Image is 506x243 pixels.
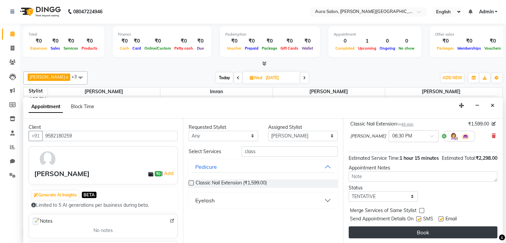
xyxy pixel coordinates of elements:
[29,124,178,131] div: Client
[191,161,335,173] button: Pedicure
[29,32,99,37] div: Total
[442,155,476,161] span: Estimated Total:
[300,46,315,51] span: Wallet
[191,194,335,206] button: Eyelash
[397,46,416,51] span: No show
[34,169,89,179] div: [PERSON_NAME]
[468,121,489,127] span: ₹1,599.00
[118,37,131,45] div: ₹0
[225,46,243,51] span: Voucher
[143,46,173,51] span: Online/Custom
[350,133,386,139] span: [PERSON_NAME]
[350,215,414,224] span: Send Appointment Details On
[350,207,417,215] span: Merge Services of Same Stylist
[268,124,338,131] div: Assigned Stylist
[279,37,300,45] div: ₹0
[118,32,206,37] div: Finance
[80,46,99,51] span: Products
[400,155,439,161] span: 1 hour 15 minutes
[17,2,63,21] img: logo
[195,46,206,51] span: Due
[131,37,143,45] div: ₹0
[349,155,400,161] span: Estimated Service Time:
[483,37,503,45] div: ₹0
[42,131,178,141] input: Search by Name/Mobile/Email/Code
[397,122,414,126] small: for
[385,88,498,96] span: [PERSON_NAME]
[349,226,497,238] button: Book
[65,74,68,80] a: x
[264,73,297,83] input: 2025-10-08
[38,149,57,169] img: avatar
[173,46,195,51] span: Petty cash
[73,2,102,21] b: 08047224946
[260,37,279,45] div: ₹0
[445,215,457,224] span: Email
[195,196,215,204] div: Eyelash
[456,37,483,45] div: ₹0
[173,37,195,45] div: ₹0
[442,75,462,80] span: ADD NEW
[131,46,143,51] span: Card
[441,73,464,83] button: ADD NEW
[80,37,99,45] div: ₹0
[31,202,175,209] div: Limited to 5 AI generations per business during beta.
[488,101,497,111] button: Close
[273,88,385,96] span: [PERSON_NAME]
[334,32,416,37] div: Appointment
[461,132,469,140] img: Interior.png
[378,46,397,51] span: Ongoing
[349,164,497,171] div: Appointment Notes
[248,75,264,80] span: Wed
[435,37,456,45] div: ₹0
[349,184,418,191] div: Status
[82,192,96,198] span: BETA
[260,46,279,51] span: Package
[29,46,49,51] span: Expenses
[279,46,300,51] span: Gift Cards
[401,122,414,126] span: 45 min
[195,163,217,171] div: Pedicure
[378,37,397,45] div: 0
[334,37,356,45] div: 0
[196,179,267,188] span: Classic Nail Extension (₹1,599.00)
[29,101,63,113] span: Appointment
[350,121,414,127] div: Classic Nail Extension
[49,46,62,51] span: Sales
[476,155,497,161] span: ₹2,298.00
[225,32,315,37] div: Redemption
[155,171,162,176] span: ₹0
[184,148,237,155] div: Select Services
[449,132,457,140] img: Hairdresser.png
[32,190,79,200] button: Generate AI Insights
[160,88,272,96] span: Imran
[29,131,43,141] button: +91
[49,37,62,45] div: ₹0
[29,37,49,45] div: ₹0
[242,146,337,157] input: Search by service name
[423,215,433,224] span: SMS
[483,46,503,51] span: Vouchers
[143,37,173,45] div: ₹0
[492,122,496,126] i: Edit price
[243,37,260,45] div: ₹0
[162,169,175,177] span: |
[30,74,65,80] span: [PERSON_NAME]
[216,73,233,83] span: Today
[456,46,483,51] span: Memberships
[195,37,206,45] div: ₹0
[300,37,315,45] div: ₹0
[24,88,48,95] div: Stylist
[71,104,94,110] span: Block Time
[397,37,416,45] div: 0
[334,46,356,51] span: Completed
[72,74,82,79] span: +3
[48,88,160,96] span: [PERSON_NAME]
[435,46,456,51] span: Packages
[189,124,258,131] div: Requested Stylist
[32,217,53,226] span: Notes
[225,37,243,45] div: ₹0
[118,46,131,51] span: Cash
[243,46,260,51] span: Prepaid
[163,169,175,177] a: Add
